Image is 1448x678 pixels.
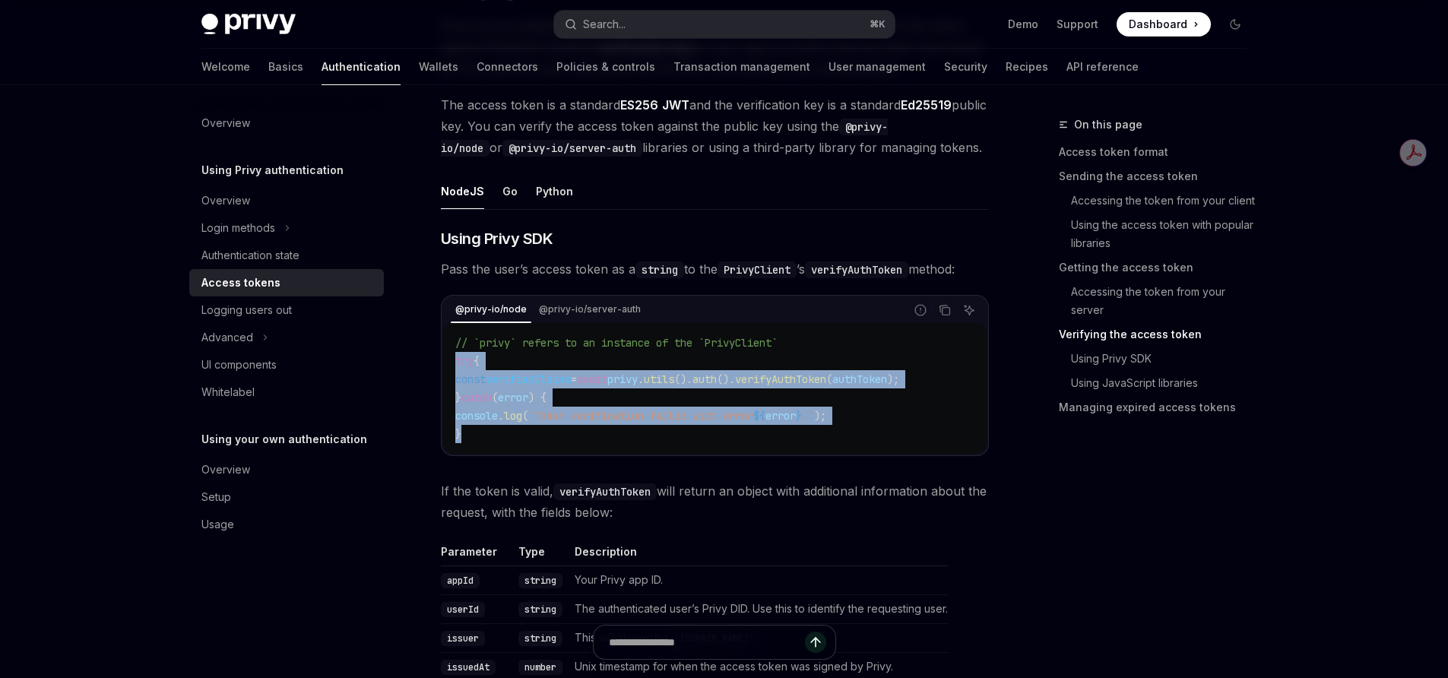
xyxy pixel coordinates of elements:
button: Toggle Advanced section [189,324,384,351]
span: . [498,409,504,423]
span: verifyAuthToken [735,372,826,386]
a: Usage [189,511,384,538]
span: . [638,372,644,386]
button: Report incorrect code [911,300,930,320]
span: ${ [753,409,765,423]
a: Overview [189,187,384,214]
div: @privy-io/node [451,300,531,318]
span: On this page [1074,116,1142,134]
button: Copy the contents from the code block [935,300,955,320]
span: Pass the user’s access token as a to the ’s method: [441,258,989,280]
h5: Using your own authentication [201,430,367,448]
span: } [455,391,461,404]
div: Usage [201,515,234,534]
span: // `privy` refers to an instance of the `PrivyClient` [455,336,778,350]
span: The access token is a standard and the verification key is a standard public key. You can verify ... [441,94,989,158]
a: Verifying the access token [1059,322,1259,347]
span: } [455,427,461,441]
a: Whitelabel [189,379,384,406]
a: Using JavaScript libraries [1059,371,1259,395]
button: Send message [805,632,826,653]
div: Access tokens [201,274,280,292]
div: Logging users out [201,301,292,319]
a: Managing expired access tokens [1059,395,1259,420]
span: } [796,409,802,423]
span: ); [814,409,826,423]
button: Python [536,173,573,209]
a: Demo [1008,17,1038,32]
span: authToken [832,372,887,386]
code: verifyAuthToken [553,483,657,500]
span: ( [522,409,528,423]
a: Security [944,49,987,85]
a: Overview [189,109,384,137]
a: Recipes [1006,49,1048,85]
img: dark logo [201,14,296,35]
span: ⌘ K [870,18,886,30]
span: privy [607,372,638,386]
span: ) { [528,391,547,404]
th: Type [512,544,569,566]
a: Logging users out [189,296,384,324]
a: Using Privy SDK [1059,347,1259,371]
span: { [474,354,480,368]
span: Using Privy SDK [441,228,553,249]
span: const [455,372,486,386]
span: utils [644,372,674,386]
a: Connectors [477,49,538,85]
code: userId [441,602,485,617]
div: Overview [201,192,250,210]
code: string [518,573,562,588]
span: log [504,409,522,423]
th: Parameter [441,544,512,566]
a: Authentication [322,49,401,85]
a: Overview [189,456,384,483]
a: Accessing the token from your server [1059,280,1259,322]
a: Policies & controls [556,49,655,85]
div: Login methods [201,219,275,237]
a: Dashboard [1117,12,1211,36]
div: Whitelabel [201,383,255,401]
div: UI components [201,356,277,374]
span: console [455,409,498,423]
span: ( [826,372,832,386]
code: string [635,261,684,278]
span: await [577,372,607,386]
span: ( [492,391,498,404]
div: Overview [201,114,250,132]
div: Advanced [201,328,253,347]
span: verifiedClaims [486,372,571,386]
code: PrivyClient [718,261,797,278]
button: Toggle Login methods section [189,214,384,242]
a: UI components [189,351,384,379]
div: Overview [201,461,250,479]
code: verifyAuthToken [805,261,908,278]
button: NodeJS [441,173,484,209]
span: .` [802,409,814,423]
span: If the token is valid, will return an object with additional information about the request, with ... [441,480,989,523]
a: Using the access token with popular libraries [1059,213,1259,255]
a: Transaction management [673,49,810,85]
a: API reference [1066,49,1139,85]
h5: Using Privy authentication [201,161,344,179]
th: Description [569,544,948,566]
code: @privy-io/node [441,119,888,157]
input: Ask a question... [609,626,805,659]
span: ); [887,372,899,386]
code: @privy-io/server-auth [502,140,642,157]
span: = [571,372,577,386]
span: error [498,391,528,404]
a: Support [1057,17,1098,32]
a: Basics [268,49,303,85]
td: The authenticated user’s Privy DID. Use this to identify the requesting user. [569,594,948,623]
div: Setup [201,488,231,506]
code: appId [441,573,480,588]
a: Welcome [201,49,250,85]
div: Search... [583,15,626,33]
td: Your Privy app ID. [569,566,948,594]
span: `Token verification failed with error [528,409,753,423]
div: Authentication state [201,246,299,265]
a: Getting the access token [1059,255,1259,280]
a: Authentication state [189,242,384,269]
span: Dashboard [1129,17,1187,32]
